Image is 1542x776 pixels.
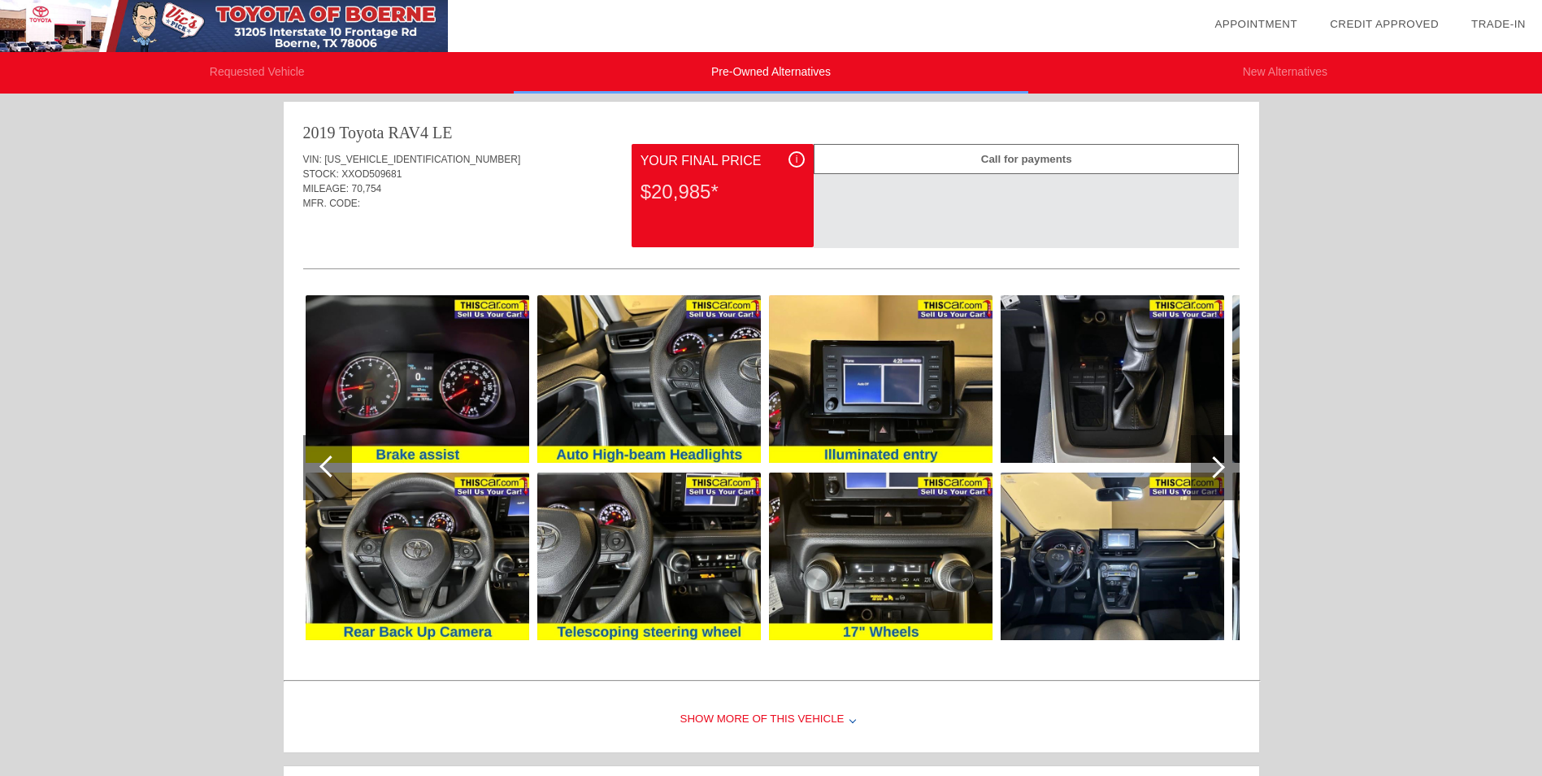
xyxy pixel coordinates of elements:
[1214,18,1297,30] a: Appointment
[641,151,805,171] div: Your Final Price
[1330,18,1439,30] a: Credit Approved
[303,154,322,165] span: VIN:
[641,171,805,213] div: $20,985*
[537,295,761,463] img: 12.jpg
[341,168,402,180] span: XXOD509681
[306,473,529,640] img: 11.jpg
[1028,52,1542,94] li: New Alternatives
[303,183,350,194] span: MILEAGE:
[537,473,761,640] img: 13.jpg
[303,121,429,144] div: 2019 Toyota RAV4
[1001,295,1224,463] img: 16.jpg
[769,473,993,640] img: 15.jpg
[1001,473,1224,640] img: 17.jpg
[432,121,452,144] div: LE
[306,295,529,463] img: 10.jpg
[1232,473,1456,640] img: 19.jpg
[303,220,1240,246] div: Quoted on [DATE] 5:39:10 PM
[1232,295,1456,463] img: 18.jpg
[769,295,993,463] img: 14.jpg
[303,198,361,209] span: MFR. CODE:
[1471,18,1526,30] a: Trade-In
[352,183,382,194] span: 70,754
[814,144,1239,174] div: Call for payments
[788,151,805,168] div: i
[324,154,520,165] span: [US_VEHICLE_IDENTIFICATION_NUMBER]
[303,168,339,180] span: STOCK:
[284,687,1259,752] div: Show More of this Vehicle
[514,52,1027,94] li: Pre-Owned Alternatives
